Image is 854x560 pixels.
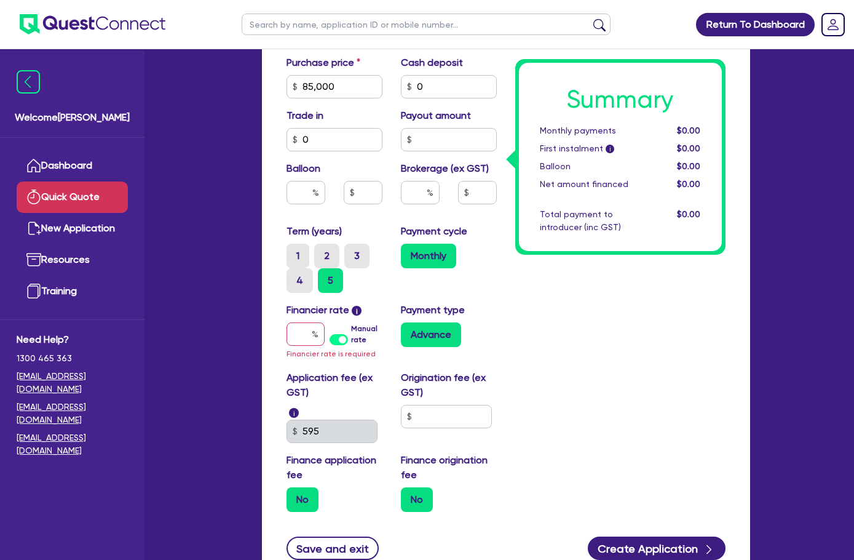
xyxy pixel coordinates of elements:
[677,143,700,153] span: $0.00
[287,370,382,400] label: Application fee (ex GST)
[289,408,299,418] span: i
[17,352,128,365] span: 1300 465 363
[17,182,128,213] a: Quick Quote
[696,13,815,36] a: Return To Dashboard
[17,150,128,182] a: Dashboard
[242,14,611,35] input: Search by name, application ID or mobile number...
[677,179,700,189] span: $0.00
[287,350,376,358] span: Financier rate is required
[26,221,41,236] img: new-application
[287,244,309,268] label: 1
[677,161,700,171] span: $0.00
[287,224,342,239] label: Term (years)
[17,431,128,457] a: [EMAIL_ADDRESS][DOMAIN_NAME]
[287,55,360,70] label: Purchase price
[287,487,318,512] label: No
[401,224,467,239] label: Payment cycle
[344,244,370,268] label: 3
[531,178,650,191] div: Net amount financed
[351,323,382,345] label: Manual rate
[677,126,700,135] span: $0.00
[606,145,614,154] span: i
[401,303,465,318] label: Payment type
[17,244,128,276] a: Resources
[15,110,130,125] span: Welcome [PERSON_NAME]
[401,55,463,70] label: Cash deposit
[26,190,41,204] img: quick-quote
[318,268,343,293] label: 5
[287,108,323,123] label: Trade in
[17,70,40,94] img: icon-menu-close
[401,322,461,347] label: Advance
[531,142,650,155] div: First instalment
[287,268,313,293] label: 4
[401,161,489,176] label: Brokerage (ex GST)
[26,252,41,267] img: resources
[540,85,701,114] h1: Summary
[401,108,471,123] label: Payout amount
[314,244,339,268] label: 2
[287,303,362,318] label: Financier rate
[17,276,128,307] a: Training
[287,453,382,482] label: Finance application fee
[17,401,128,426] a: [EMAIL_ADDRESS][DOMAIN_NAME]
[588,537,726,560] button: Create Application
[287,161,320,176] label: Balloon
[20,14,165,34] img: quest-connect-logo-blue
[17,213,128,244] a: New Application
[17,332,128,347] span: Need Help?
[531,208,650,234] div: Total payment to introducer (inc GST)
[26,284,41,298] img: training
[287,537,379,560] button: Save and exit
[352,306,362,316] span: i
[531,124,650,137] div: Monthly payments
[677,209,700,219] span: $0.00
[401,487,433,512] label: No
[401,453,497,482] label: Finance origination fee
[17,370,128,396] a: [EMAIL_ADDRESS][DOMAIN_NAME]
[817,9,849,41] a: Dropdown toggle
[531,160,650,173] div: Balloon
[401,370,497,400] label: Origination fee (ex GST)
[401,244,456,268] label: Monthly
